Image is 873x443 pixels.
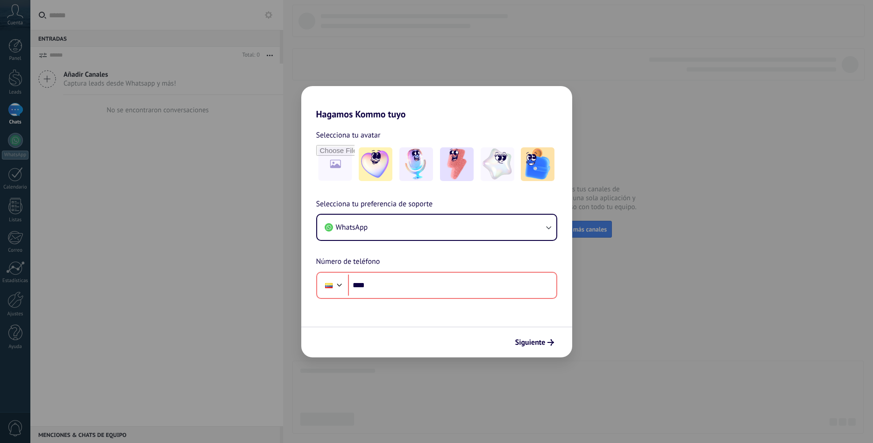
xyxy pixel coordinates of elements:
span: Selecciona tu preferencia de soporte [316,198,433,211]
button: Siguiente [511,334,558,350]
img: -4.jpeg [481,147,514,181]
div: Ecuador: + 593 [320,276,338,295]
img: -3.jpeg [440,147,474,181]
span: WhatsApp [336,223,368,232]
span: Número de teléfono [316,256,380,268]
span: Siguiente [515,339,546,346]
img: -1.jpeg [359,147,392,181]
h2: Hagamos Kommo tuyo [301,86,572,120]
span: Selecciona tu avatar [316,129,381,141]
img: -2.jpeg [399,147,433,181]
img: -5.jpeg [521,147,554,181]
button: WhatsApp [317,215,556,240]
